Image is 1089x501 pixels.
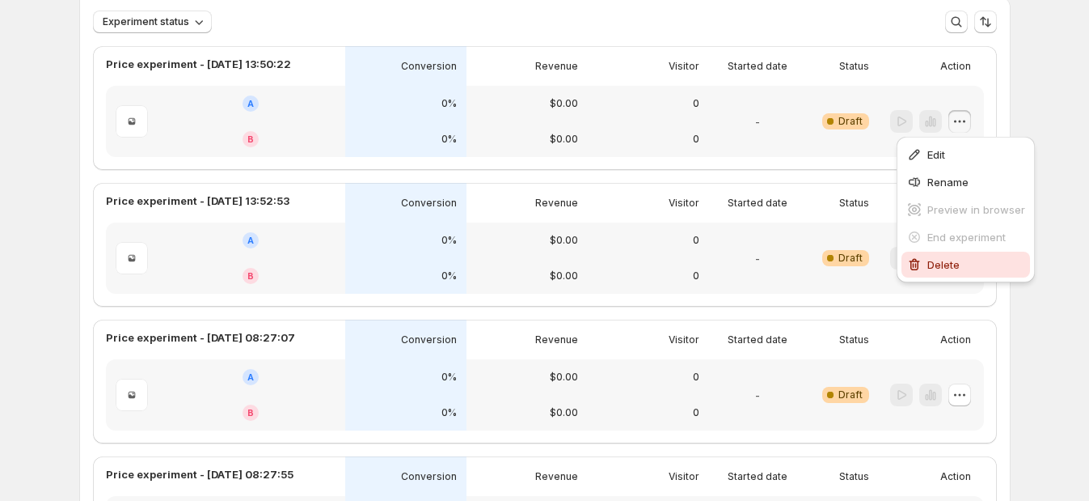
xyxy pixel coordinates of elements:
p: 0% [441,371,457,384]
p: - [755,387,760,403]
p: Visitor [669,470,699,483]
button: Rename [901,169,1030,195]
p: 0 [693,270,699,282]
h2: B [247,271,254,281]
p: Status [839,470,869,483]
p: $0.00 [550,234,578,247]
span: Draft [838,388,863,401]
p: Conversion [401,470,457,483]
button: Price experiment - [DATE] 13:52:53 [106,193,289,209]
p: 0 [693,234,699,247]
p: $0.00 [550,133,578,146]
button: Sort the results [974,11,997,33]
p: Revenue [535,333,578,346]
p: Started date [728,197,787,210]
p: - [755,113,760,129]
span: Draft [838,115,863,128]
h2: A [247,236,254,245]
button: End experiment [901,224,1030,250]
button: Experiment status [93,11,212,33]
span: Delete [927,258,960,271]
button: Preview in browser [901,197,1030,223]
p: 0% [441,270,457,282]
p: 0 [693,406,699,419]
p: Status [839,333,869,346]
p: 0% [441,97,457,110]
span: End experiment [927,231,1006,244]
p: 0% [441,234,457,247]
h2: A [247,99,254,108]
p: Visitor [669,60,699,73]
p: Started date [728,333,787,346]
p: $0.00 [550,97,578,110]
p: Revenue [535,470,578,483]
p: 0 [693,133,699,146]
p: - [755,250,760,266]
button: Price experiment - [DATE] 13:50:22 [106,56,291,72]
p: $0.00 [550,371,578,384]
button: Edit [901,142,1030,168]
h2: A [247,372,254,382]
p: Status [839,197,869,210]
p: Revenue [535,60,578,73]
p: Conversion [401,333,457,346]
p: 0 [693,371,699,384]
span: Preview in browser [927,203,1025,216]
p: Revenue [535,197,578,210]
button: Price experiment - [DATE] 08:27:55 [106,466,293,482]
p: 0% [441,406,457,419]
p: Conversion [401,197,457,210]
p: Action [940,470,971,483]
p: 0% [441,133,457,146]
button: Price experiment - [DATE] 08:27:07 [106,329,295,346]
span: Edit [927,148,945,161]
h2: B [247,134,254,144]
p: Visitor [669,197,699,210]
h2: B [247,408,254,418]
p: Status [839,60,869,73]
p: Conversion [401,60,457,73]
button: Delete [901,252,1030,278]
p: $0.00 [550,406,578,419]
p: Action [940,333,971,346]
span: Rename [927,176,969,189]
p: Started date [728,60,787,73]
span: Experiment status [103,15,189,28]
p: Visitor [669,333,699,346]
span: Draft [838,252,863,265]
p: 0 [693,97,699,110]
p: Action [940,60,971,73]
p: $0.00 [550,270,578,282]
p: Started date [728,470,787,483]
